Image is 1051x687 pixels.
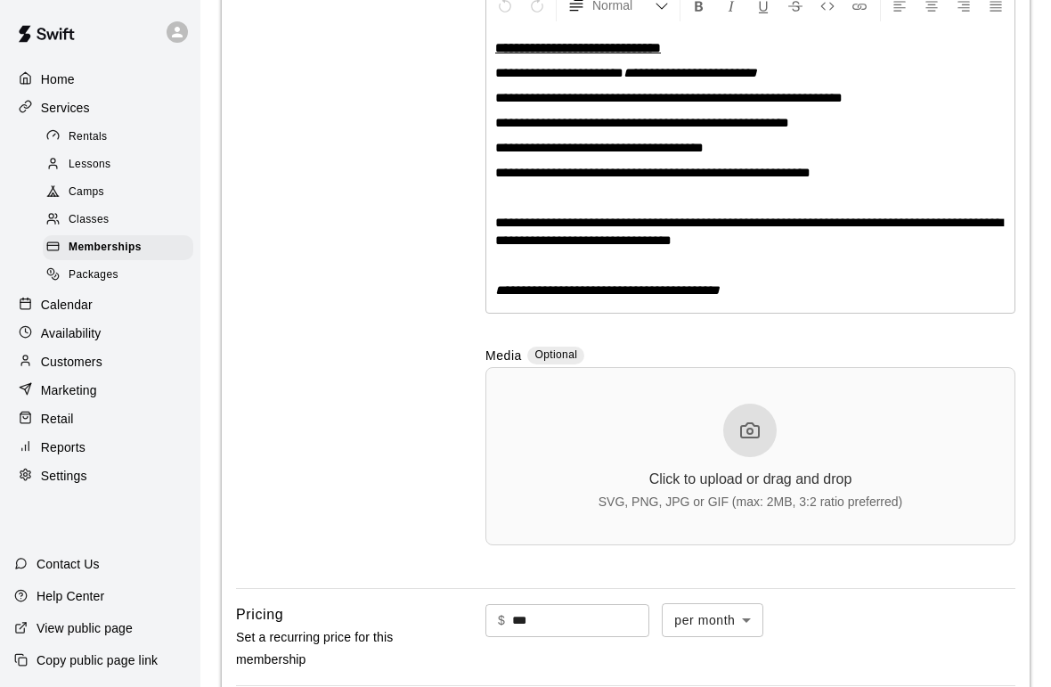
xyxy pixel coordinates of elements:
[41,410,74,428] p: Retail
[599,495,903,509] div: SVG, PNG, JPG or GIF (max: 2MB, 3:2 ratio preferred)
[236,626,439,671] p: Set a recurring price for this membership
[236,603,283,626] h6: Pricing
[41,70,75,88] p: Home
[43,125,193,150] div: Rentals
[41,324,102,342] p: Availability
[43,208,193,233] div: Classes
[14,348,186,375] a: Customers
[649,471,852,487] div: Click to upload or drag and drop
[41,353,102,371] p: Customers
[485,347,522,367] label: Media
[662,603,763,636] div: per month
[69,211,109,229] span: Classes
[43,263,193,288] div: Packages
[43,207,200,234] a: Classes
[41,438,86,456] p: Reports
[43,235,193,260] div: Memberships
[41,296,93,314] p: Calendar
[37,555,100,573] p: Contact Us
[43,151,200,178] a: Lessons
[14,377,186,404] a: Marketing
[14,462,186,489] a: Settings
[14,405,186,432] a: Retail
[41,99,90,117] p: Services
[14,434,186,461] a: Reports
[534,348,577,361] span: Optional
[69,128,108,146] span: Rentals
[43,262,200,290] a: Packages
[41,467,87,485] p: Settings
[498,611,505,630] p: $
[37,619,133,637] p: View public page
[69,239,142,257] span: Memberships
[69,184,104,201] span: Camps
[14,320,186,347] a: Availability
[14,291,186,318] a: Calendar
[43,179,200,207] a: Camps
[43,123,200,151] a: Rentals
[43,234,200,262] a: Memberships
[37,587,104,605] p: Help Center
[43,152,193,177] div: Lessons
[69,156,111,174] span: Lessons
[69,266,118,284] span: Packages
[37,651,158,669] p: Copy public page link
[43,180,193,205] div: Camps
[14,94,186,121] a: Services
[41,381,97,399] p: Marketing
[14,66,186,93] a: Home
